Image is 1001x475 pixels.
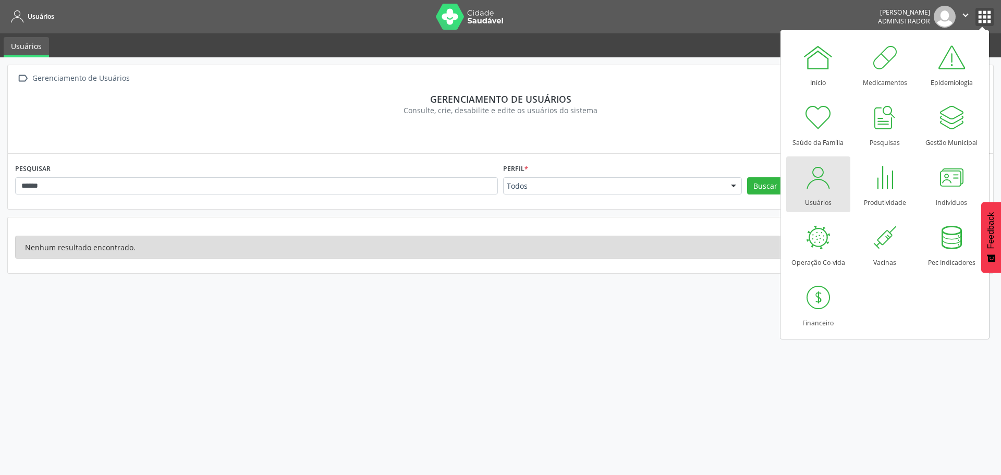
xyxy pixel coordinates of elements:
[878,8,930,17] div: [PERSON_NAME]
[956,6,975,28] button: 
[986,212,996,249] span: Feedback
[853,216,917,272] a: Vacinas
[4,37,49,57] a: Usuários
[920,156,984,212] a: Indivíduos
[786,156,850,212] a: Usuários
[22,93,979,105] div: Gerenciamento de usuários
[981,202,1001,273] button: Feedback - Mostrar pesquisa
[503,161,528,177] label: Perfil
[15,71,30,86] i: 
[786,216,850,272] a: Operação Co-vida
[507,181,721,191] span: Todos
[878,17,930,26] span: Administrador
[853,156,917,212] a: Produtividade
[747,177,783,195] button: Buscar
[786,36,850,92] a: Início
[15,161,51,177] label: PESQUISAR
[920,96,984,152] a: Gestão Municipal
[15,71,131,86] a:  Gerenciamento de Usuários
[30,71,131,86] div: Gerenciamento de Usuários
[7,8,54,25] a: Usuários
[853,96,917,152] a: Pesquisas
[975,8,994,26] button: apps
[934,6,956,28] img: img
[786,96,850,152] a: Saúde da Família
[960,9,971,21] i: 
[28,12,54,21] span: Usuários
[920,216,984,272] a: Pec Indicadores
[920,36,984,92] a: Epidemiologia
[22,105,979,116] div: Consulte, crie, desabilite e edite os usuários do sistema
[786,277,850,333] a: Financeiro
[15,236,986,259] div: Nenhum resultado encontrado.
[853,36,917,92] a: Medicamentos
